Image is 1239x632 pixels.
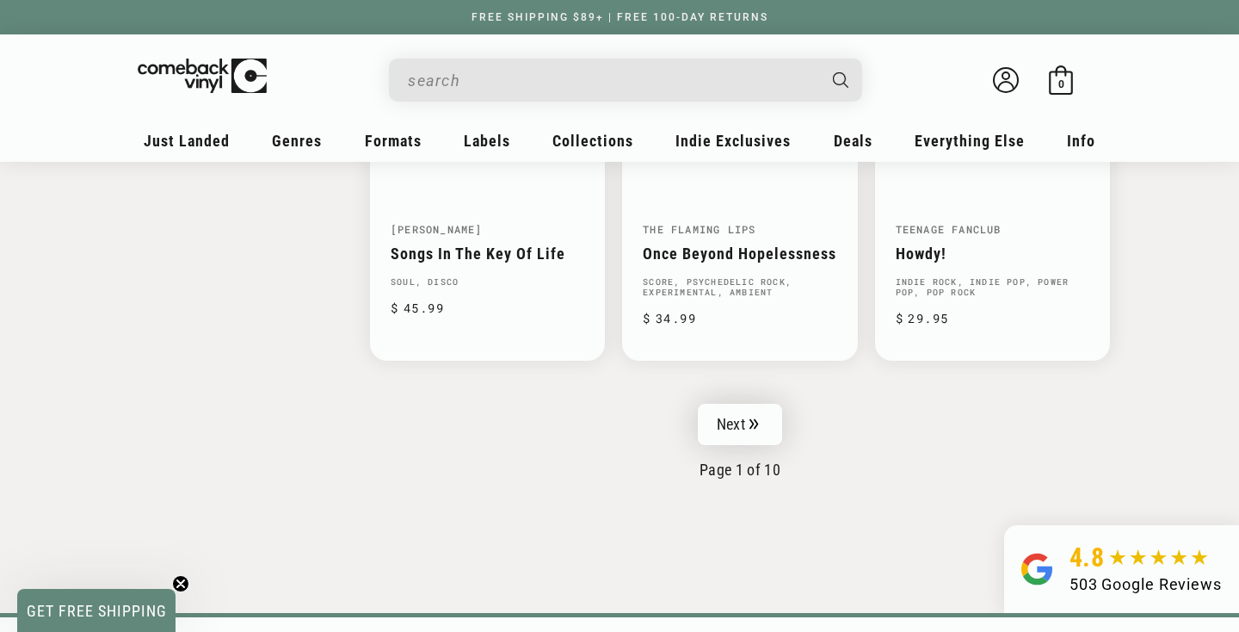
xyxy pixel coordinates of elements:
[391,222,483,236] a: [PERSON_NAME]
[408,63,816,98] input: When autocomplete results are available use up and down arrows to review and enter to select
[144,132,230,150] span: Just Landed
[552,132,633,150] span: Collections
[818,59,865,102] button: Search
[172,575,189,592] button: Close teaser
[834,132,872,150] span: Deals
[1069,573,1222,596] div: 503 Google Reviews
[896,222,1002,236] a: Teenage Fanclub
[391,245,584,263] a: Songs In The Key Of Life
[464,132,510,150] span: Labels
[1058,77,1064,90] span: 0
[389,59,862,102] div: Search
[1067,132,1095,150] span: Info
[1004,525,1239,613] a: 4.8 503 Google Reviews
[915,132,1025,150] span: Everything Else
[896,245,1089,263] a: Howdy!
[1109,549,1208,567] img: star5.svg
[27,602,167,620] span: GET FREE SHIPPING
[454,11,786,23] a: FREE SHIPPING $89+ | FREE 100-DAY RETURNS
[365,132,422,150] span: Formats
[370,404,1110,479] nav: Pagination
[1021,542,1052,596] img: Group.svg
[643,245,836,263] a: Once Beyond Hopelessness
[272,132,322,150] span: Genres
[370,461,1110,479] p: Page 1 of 10
[1069,542,1105,573] span: 4.8
[698,404,782,445] a: Next
[675,132,791,150] span: Indie Exclusives
[643,222,755,236] a: The Flaming Lips
[17,589,176,632] div: GET FREE SHIPPINGClose teaser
